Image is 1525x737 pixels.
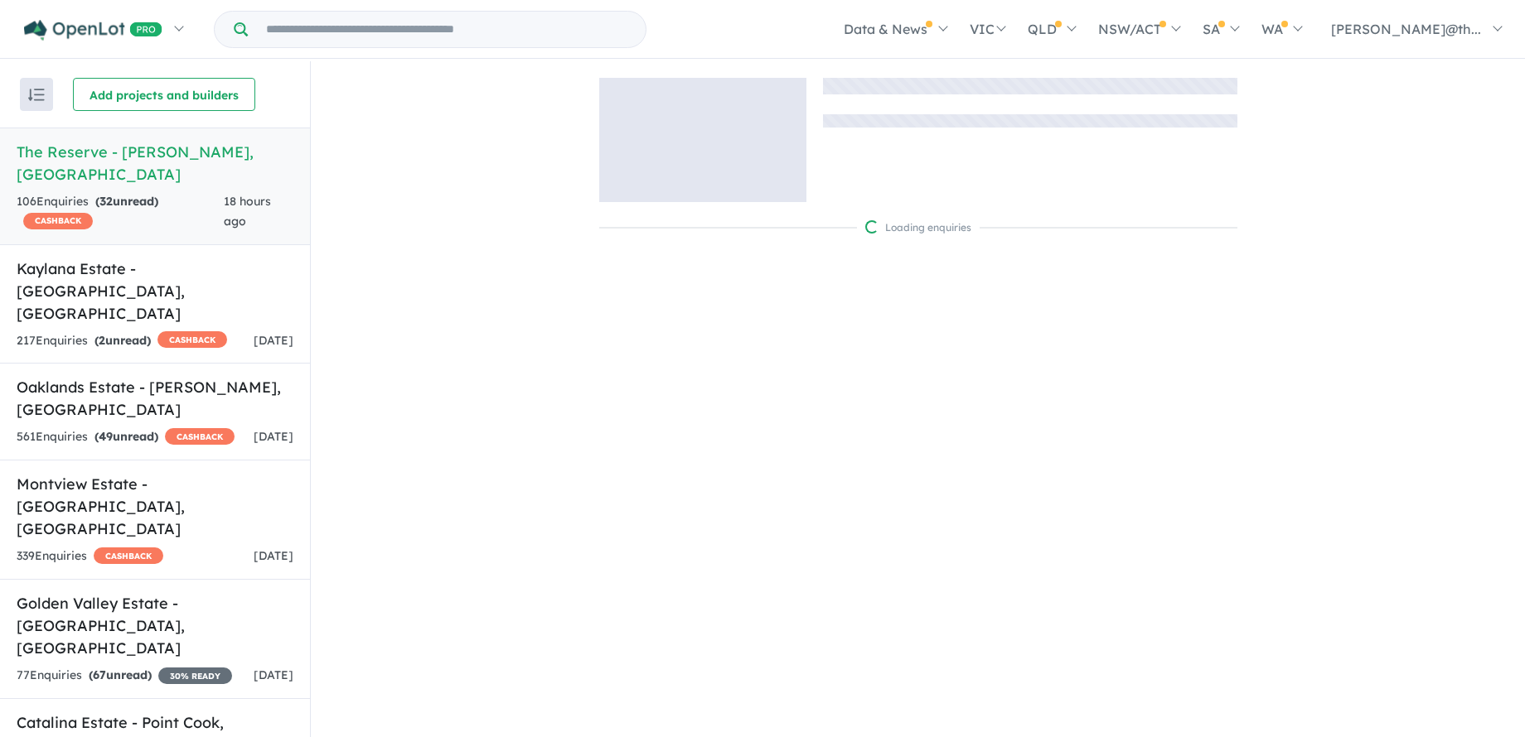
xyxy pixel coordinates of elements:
span: CASHBACK [94,547,163,564]
input: Try estate name, suburb, builder or developer [251,12,642,47]
div: 217 Enquir ies [17,331,227,351]
span: [DATE] [254,548,293,563]
strong: ( unread) [95,194,158,209]
button: Add projects and builders [73,78,255,111]
h5: Oaklands Estate - [PERSON_NAME] , [GEOGRAPHIC_DATA] [17,376,293,421]
span: [DATE] [254,333,293,348]
h5: Kaylana Estate - [GEOGRAPHIC_DATA] , [GEOGRAPHIC_DATA] [17,258,293,325]
span: CASHBACK [23,213,93,229]
span: 49 [99,429,113,444]
div: 339 Enquir ies [17,547,163,566]
img: sort.svg [28,89,45,101]
span: 2 [99,333,105,348]
span: [PERSON_NAME]@th... [1331,21,1481,37]
span: CASHBACK [157,331,227,348]
span: [DATE] [254,667,293,682]
h5: The Reserve - [PERSON_NAME] , [GEOGRAPHIC_DATA] [17,141,293,185]
span: 67 [93,667,106,682]
div: 561 Enquir ies [17,427,235,447]
h5: Golden Valley Estate - [GEOGRAPHIC_DATA] , [GEOGRAPHIC_DATA] [17,592,293,659]
h5: Montview Estate - [GEOGRAPHIC_DATA] , [GEOGRAPHIC_DATA] [17,473,293,540]
span: 32 [99,194,113,209]
span: CASHBACK [165,428,235,445]
strong: ( unread) [89,667,152,682]
div: 77 Enquir ies [17,666,232,686]
img: Openlot PRO Logo White [24,20,162,41]
strong: ( unread) [94,429,158,444]
span: 18 hours ago [224,194,271,229]
div: 106 Enquir ies [17,192,224,232]
strong: ( unread) [94,333,151,348]
span: 30 % READY [158,667,232,684]
span: [DATE] [254,429,293,444]
div: Loading enquiries [865,219,971,236]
